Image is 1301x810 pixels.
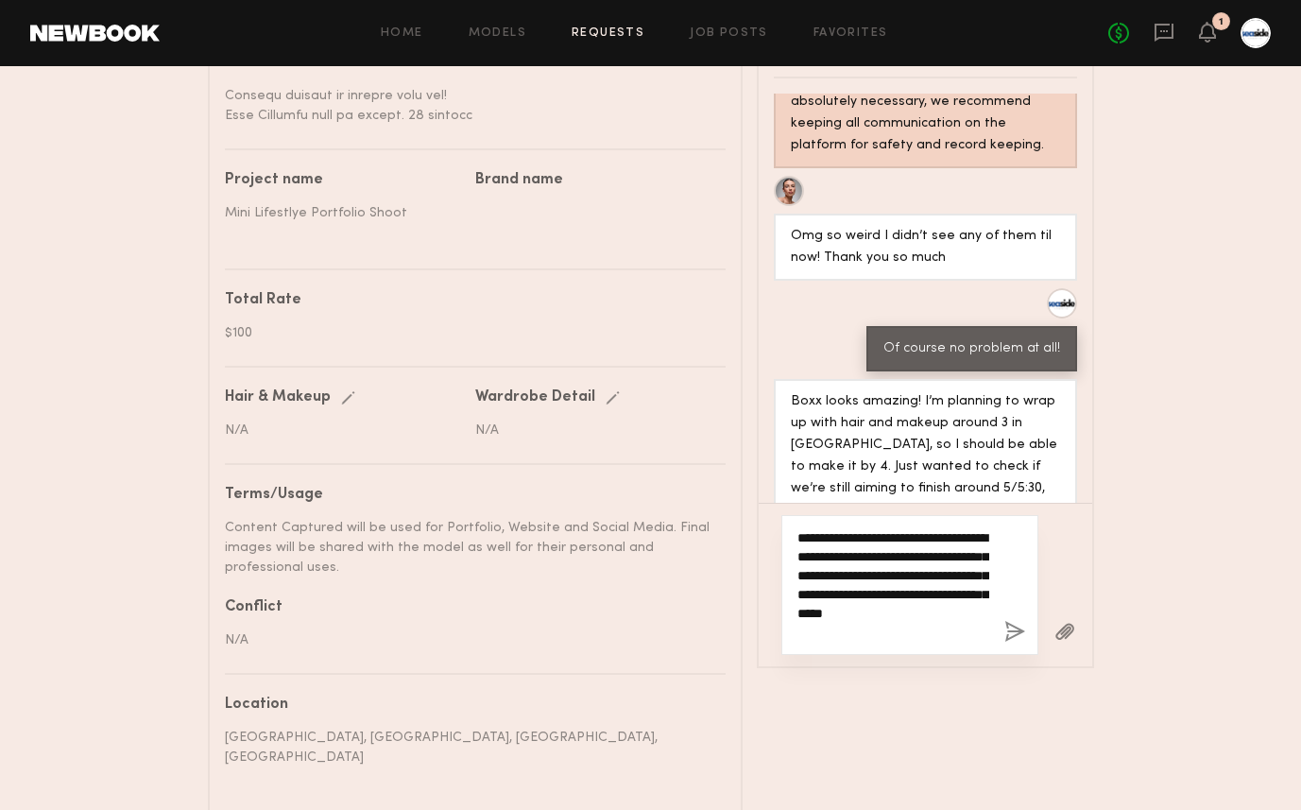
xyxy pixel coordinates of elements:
[690,27,768,40] a: Job Posts
[1219,17,1224,27] div: 1
[475,421,711,440] div: N/A
[469,27,526,40] a: Models
[572,27,644,40] a: Requests
[791,49,1060,158] div: Hey! Looks like you’re trying to take the conversation off Newbook. Unless absolutely necessary, ...
[225,630,711,650] div: N/A
[791,226,1060,269] div: Omg so weird I didn’t see any of them til now! Thank you so much
[225,173,461,188] div: Project name
[475,173,711,188] div: Brand name
[225,421,461,440] div: N/A
[225,600,711,615] div: Conflict
[225,390,331,405] div: Hair & Makeup
[883,338,1060,360] div: Of course no problem at all!
[225,293,711,308] div: Total Rate
[225,728,711,767] div: [GEOGRAPHIC_DATA], [GEOGRAPHIC_DATA], [GEOGRAPHIC_DATA], [GEOGRAPHIC_DATA]
[791,391,1060,565] div: Boxx looks amazing! I’m planning to wrap up with hair and makeup around 3 in [GEOGRAPHIC_DATA], s...
[813,27,888,40] a: Favorites
[225,203,461,223] div: Mini Lifestlye Portfolio Shoot
[225,698,711,713] div: Location
[225,323,711,343] div: $100
[475,390,595,405] div: Wardrobe Detail
[225,518,711,577] div: Content Captured will be used for Portfolio, Website and Social Media. Final images will be share...
[225,488,711,503] div: Terms/Usage
[381,27,423,40] a: Home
